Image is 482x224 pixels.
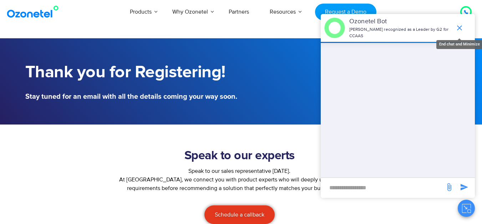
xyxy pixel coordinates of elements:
span: Schedule a callback [215,212,264,218]
p: [PERSON_NAME] recognized as a Leader by G2 for CCAAS [349,26,452,39]
div: Speak to our sales representative [DATE]. [113,167,366,175]
a: Request a Demo [315,4,376,20]
div: new-msg-input [324,181,441,194]
h2: Speak to our experts [113,149,366,163]
a: Schedule a callback [204,205,275,224]
h5: Stay tuned for an email with all the details coming your way soon. [25,93,238,100]
img: header [324,18,345,38]
h1: Thank you for Registering! [25,63,238,82]
p: Ozonetel Bot [349,17,452,26]
span: end chat or minimize [452,21,467,35]
span: send message [442,180,456,194]
span: send message [457,180,471,194]
p: At [GEOGRAPHIC_DATA], we connect you with product experts who will deeply understand your require... [113,175,366,193]
button: Close chat [458,200,475,217]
